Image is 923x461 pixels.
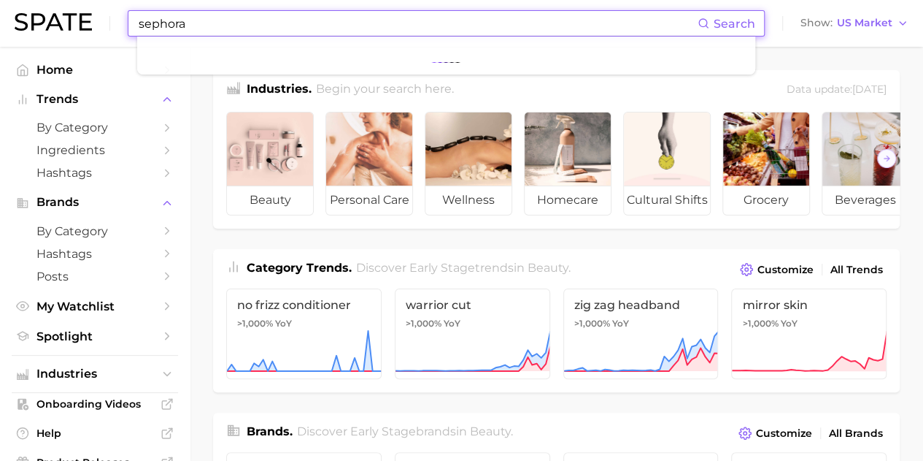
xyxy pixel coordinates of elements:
[825,424,887,443] a: All Brands
[247,261,352,275] span: Category Trends .
[36,300,153,313] span: My Watchlist
[797,14,912,33] button: ShowUS Market
[822,186,908,215] span: beverages
[12,161,178,184] a: Hashtags
[12,88,178,110] button: Trends
[406,318,441,329] span: >1,000%
[735,423,816,443] button: Customize
[326,186,412,215] span: personal care
[822,112,909,216] a: beverages
[731,289,887,379] a: mirror skin>1,000% YoY
[36,397,153,411] span: Onboarding Videos
[137,11,698,36] input: Search here for a brand, industry, or ingredient
[36,329,153,343] span: Spotlight
[525,186,611,215] span: homecare
[36,143,153,157] span: Ingredients
[780,318,797,329] span: YoY
[787,80,887,100] div: Data update: [DATE]
[12,139,178,161] a: Ingredients
[247,80,312,100] h1: Industries.
[12,220,178,243] a: by Category
[829,427,883,440] span: All Brands
[12,116,178,139] a: by Category
[237,318,273,329] span: >1,000%
[12,325,178,348] a: Spotlight
[830,264,883,276] span: All Trends
[325,112,413,216] a: personal care
[837,19,892,27] span: US Market
[36,121,153,134] span: by Category
[12,265,178,288] a: Posts
[12,191,178,213] button: Brands
[395,289,550,379] a: warrior cut>1,000% YoY
[528,261,568,275] span: beauty
[227,186,313,215] span: beauty
[736,259,817,280] button: Customize
[316,80,454,100] h2: Begin your search here.
[356,261,571,275] span: Discover Early Stage trends in .
[12,422,178,444] a: Help
[36,63,153,77] span: Home
[827,260,887,280] a: All Trends
[722,112,810,216] a: grocery
[275,318,292,329] span: YoY
[714,17,755,31] span: Search
[756,427,812,440] span: Customize
[742,298,876,312] span: mirror skin
[425,112,512,216] a: wellness
[36,427,153,440] span: Help
[36,367,153,381] span: Industries
[237,298,371,312] span: no frizz conditioner
[757,264,814,276] span: Customize
[12,295,178,318] a: My Watchlist
[36,224,153,238] span: by Category
[226,112,314,216] a: beauty
[247,424,293,438] span: Brands .
[226,289,382,379] a: no frizz conditioner>1,000% YoY
[406,298,539,312] span: warrior cut
[444,318,460,329] span: YoY
[36,270,153,283] span: Posts
[723,186,809,215] span: grocery
[297,424,513,438] span: Discover Early Stage brands in .
[12,243,178,265] a: Hashtags
[612,318,629,329] span: YoY
[12,58,178,81] a: Home
[574,318,610,329] span: >1,000%
[36,247,153,261] span: Hashtags
[36,93,153,106] span: Trends
[12,363,178,385] button: Industries
[624,186,710,215] span: cultural shifts
[15,13,92,31] img: SPATE
[800,19,833,27] span: Show
[425,186,511,215] span: wellness
[877,149,896,168] button: Scroll Right
[742,318,778,329] span: >1,000%
[574,298,708,312] span: zig zag headband
[524,112,611,216] a: homecare
[563,289,719,379] a: zig zag headband>1,000% YoY
[36,166,153,180] span: Hashtags
[36,196,153,209] span: Brands
[623,112,711,216] a: cultural shifts
[12,393,178,415] a: Onboarding Videos
[470,424,511,438] span: beauty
